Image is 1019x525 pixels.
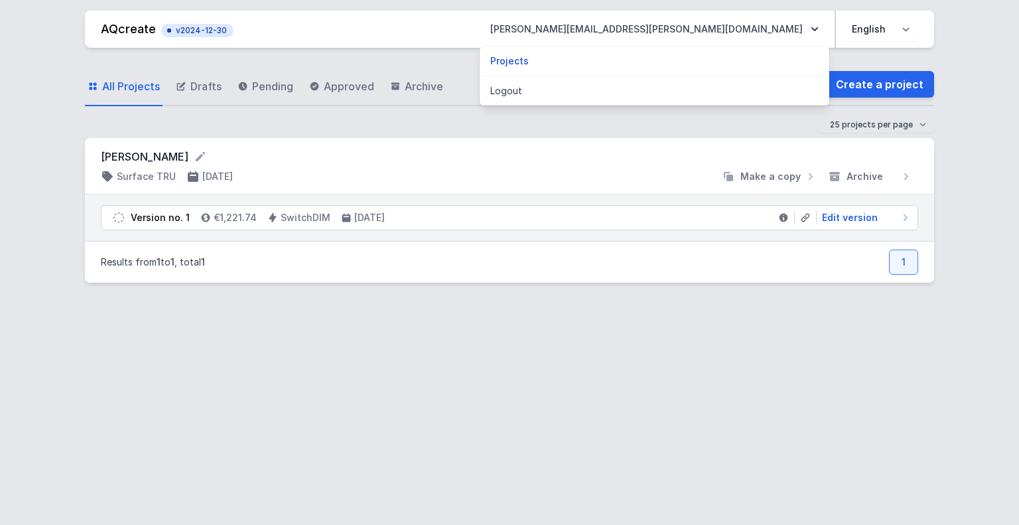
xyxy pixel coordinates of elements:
a: Create a project [825,71,934,98]
span: All Projects [102,78,160,94]
h4: Surface TRU [117,170,176,183]
div: [PERSON_NAME][EMAIL_ADDRESS][PERSON_NAME][DOMAIN_NAME] [480,46,829,106]
span: Drafts [190,78,222,94]
a: Drafts [173,68,224,106]
img: draft.svg [112,211,125,224]
span: Approved [324,78,374,94]
button: [PERSON_NAME][EMAIL_ADDRESS][PERSON_NAME][DOMAIN_NAME] [480,17,829,41]
span: Make a copy [740,170,801,183]
button: Archive [823,170,918,183]
a: Edit version [817,211,912,224]
span: 1 [157,256,161,267]
span: 1 [170,256,174,267]
select: Choose language [844,17,918,41]
p: Results from to , total [101,256,205,269]
button: Rename project [194,150,207,163]
div: Version no. 1 [131,211,190,224]
button: Logout [480,79,829,103]
span: Archive [405,78,443,94]
a: Approved [306,68,377,106]
h4: [DATE] [354,211,385,224]
h4: [DATE] [202,170,233,183]
a: Pending [235,68,296,106]
form: [PERSON_NAME] [101,149,918,165]
a: All Projects [85,68,163,106]
span: Edit version [822,211,878,224]
h4: €1,221.74 [214,211,257,224]
a: 1 [889,250,918,275]
span: Archive [847,170,883,183]
h4: SwitchDIM [281,211,330,224]
span: Pending [252,78,293,94]
span: 1 [201,256,205,267]
a: Projects [480,49,829,73]
a: AQcreate [101,22,156,36]
a: Archive [387,68,446,106]
button: v2024-12-30 [161,21,234,37]
button: Make a copy [716,170,823,183]
span: v2024-12-30 [168,25,227,36]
